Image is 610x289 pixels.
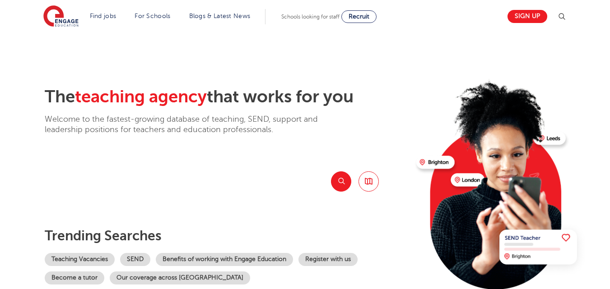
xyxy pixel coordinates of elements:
p: Trending searches [45,228,409,244]
p: Welcome to the fastest-growing database of teaching, SEND, support and leadership positions for t... [45,114,343,135]
img: Engage Education [43,5,79,28]
a: Sign up [508,10,547,23]
a: Register with us [298,253,358,266]
span: Schools looking for staff [281,14,340,20]
a: Teaching Vacancies [45,253,115,266]
a: Blogs & Latest News [189,13,251,19]
button: Search [331,171,351,192]
a: For Schools [135,13,170,19]
a: Become a tutor [45,271,104,284]
a: Benefits of working with Engage Education [156,253,293,266]
a: Recruit [341,10,377,23]
a: Our coverage across [GEOGRAPHIC_DATA] [110,271,250,284]
span: teaching agency [75,87,207,106]
a: Find jobs [90,13,116,19]
h2: The that works for you [45,87,409,107]
span: Recruit [349,13,369,20]
a: SEND [120,253,150,266]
